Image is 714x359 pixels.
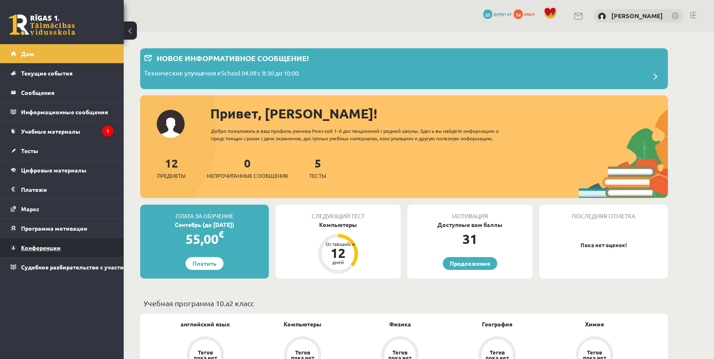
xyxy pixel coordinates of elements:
font: Информационные сообщения [21,108,108,116]
a: Программа мотивации [11,219,113,238]
font: Технические улучшения eSchool 04.09 с 8:30 до 10:00. [144,69,300,77]
a: Предложения [443,257,497,270]
font: 14 [516,12,521,18]
font: € [218,228,224,240]
font: 12 [331,245,345,261]
a: Цифровые материалы [11,161,113,179]
font: Предложения [450,260,490,267]
font: Пока нет оценок! [580,241,627,248]
font: Цифровые материалы [21,166,87,174]
a: 31 депутат [483,10,512,17]
a: Конференции [11,238,113,257]
font: Сентябрь (до [DATE]) [175,221,234,228]
font: Судебное разбирательство с участием [PERSON_NAME] [21,263,180,271]
font: Учебная программа 10.а2 класс [143,299,254,307]
a: География [482,320,512,328]
font: Последняя отметка [572,212,635,220]
font: Следующий тест [312,212,365,220]
font: Привет, [PERSON_NAME]! [210,105,377,122]
a: 0Непрочитанные сообщения [207,156,288,180]
font: Конференции [21,244,61,251]
font: Новое информативное сообщение! [157,53,309,63]
font: 31 [463,231,477,247]
font: 0 [244,156,251,170]
a: Рижская 1-я средняя школа заочного обучения [9,14,75,35]
font: депутат [493,10,512,17]
a: Платежи [11,180,113,199]
font: Плата за обучение [176,212,233,220]
a: 12Предметы [157,156,186,180]
font: Сообщения [21,89,54,96]
a: Сообщения [11,83,113,102]
font: 12 [165,156,178,170]
font: Доступные вам баллы [437,221,503,228]
a: Учебные материалы [11,122,113,141]
a: Новое информативное сообщение! Технические улучшения eSchool 04.09 с 8:30 до 10:00. [144,52,664,85]
a: Маркс [11,199,113,218]
a: Компьютеры [284,320,322,328]
font: дней [332,259,344,265]
font: 55,00 [186,231,218,247]
font: 1 [106,128,109,134]
font: Тесты [309,172,326,179]
font: Тесты [21,147,38,154]
font: 5 [315,156,321,170]
font: Предметы [157,172,186,179]
font: Программа мотивации [21,224,87,232]
font: Непрочитанные сообщения [207,172,288,179]
a: [PERSON_NAME] [611,12,663,20]
font: Дом [21,50,34,57]
font: 31 [485,12,490,18]
a: Информационные сообщения1 [11,102,113,121]
a: Физика [389,320,411,328]
a: Судебное разбирательство с участием [PERSON_NAME] [11,257,113,276]
font: Текущие события [21,69,73,77]
a: 5Тесты [309,156,326,180]
a: 14 опыт [514,10,540,17]
a: Дом [11,44,113,63]
img: Никита Немиро [598,12,606,21]
font: Маркс [21,205,39,213]
font: опыт [524,10,535,17]
a: Текущие события [11,64,113,83]
a: Платить [186,257,223,270]
font: Платить [193,260,216,267]
a: Химия [585,320,604,328]
font: Учебные материалы [21,128,80,135]
font: Мотивация [452,212,488,220]
font: Оставшийся [326,241,355,247]
a: Тесты [11,141,113,160]
font: Добро пожаловать в ваш профиль ученика Рижской 1-й дистанционной средней школы. Здесь вы найдете ... [211,128,499,142]
font: Платежи [21,186,47,193]
a: английский язык [181,320,230,328]
a: Компьютеры Оставшийся 12 дней [275,220,401,275]
font: Компьютеры [319,221,357,228]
